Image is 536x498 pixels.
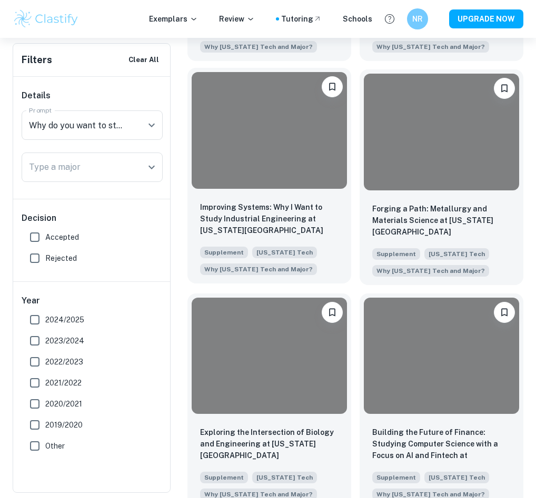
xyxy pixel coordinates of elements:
[281,13,322,25] a: Tutoring
[252,247,317,258] span: [US_STATE] Tech
[149,13,198,25] p: Exemplars
[372,264,489,277] span: Why do you want to study your chosen major, and why do you want to study that major at Georgia Tech?
[424,472,489,483] span: [US_STATE] Tech
[45,335,84,347] span: 2023/2024
[45,377,82,389] span: 2021/2022
[200,426,339,461] p: Exploring the Intersection of Biology and Engineering at Georgia Tech
[22,294,163,307] h6: Year
[45,398,82,410] span: 2020/2021
[200,247,248,258] span: Supplement
[22,212,163,225] h6: Decision
[372,426,511,462] p: Building the Future of Finance: Studying Computer Science with a Focus on AI and Fintech at Georg...
[372,203,511,238] p: Forging a Path: Metallurgy and Materials Science at Georgia Tech
[29,106,52,115] label: Prompt
[22,53,52,67] h6: Filters
[45,231,79,243] span: Accepted
[372,40,489,53] span: Why do you want to study your chosen major, and why do you want to study that major at Georgia Tech?
[45,252,77,264] span: Rejected
[45,314,84,326] span: 2024/2025
[381,10,399,28] button: Help and Feedback
[144,118,159,133] button: Open
[126,52,162,68] button: Clear All
[372,248,420,260] span: Supplement
[494,78,515,99] button: Bookmark
[376,266,485,276] span: Why [US_STATE] Tech and Major?
[200,201,339,236] p: Improving Systems: Why I Want to Study Industrial Engineering at Georgia Tech
[200,40,317,53] span: Why do you want to study your chosen major, and why do you want to study that major at Georgia Tech?
[407,8,428,29] button: NR
[494,302,515,323] button: Bookmark
[424,248,489,260] span: [US_STATE] Tech
[449,9,523,28] button: UPGRADE NOW
[219,13,255,25] p: Review
[360,69,523,284] a: BookmarkForging a Path: Metallurgy and Materials Science at Georgia TechSupplement[US_STATE] Tech...
[204,42,313,52] span: Why [US_STATE] Tech and Major?
[252,472,317,483] span: [US_STATE] Tech
[45,356,83,368] span: 2022/2023
[322,302,343,323] button: Bookmark
[22,89,163,102] h6: Details
[343,13,372,25] a: Schools
[45,419,83,431] span: 2019/2020
[200,472,248,483] span: Supplement
[322,76,343,97] button: Bookmark
[45,440,65,452] span: Other
[13,8,80,29] img: Clastify logo
[376,42,485,52] span: Why [US_STATE] Tech and Major?
[187,69,351,284] a: BookmarkImproving Systems: Why I Want to Study Industrial Engineering at Georgia TechSupplement[U...
[412,13,424,25] h6: NR
[200,262,317,275] span: Why do you want to study your chosen major, and why do you want to study that major at Georgia Tech?
[204,265,313,274] span: Why [US_STATE] Tech and Major?
[144,160,159,175] button: Open
[372,472,420,483] span: Supplement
